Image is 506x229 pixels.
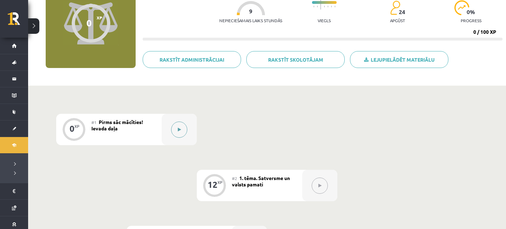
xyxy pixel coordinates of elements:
[91,119,97,125] span: #1
[350,51,448,68] a: Lejupielādēt materiālu
[317,6,318,7] img: icon-short-line-57e1e144782c952c97e751825c79c345078a6d821885a25fce030b3d8c18986b.svg
[70,125,74,132] div: 0
[143,51,241,68] a: Rakstīt administrācijai
[318,18,331,23] p: Viegls
[232,175,290,187] span: 1. tēma. Satversme un valsts pamati
[399,9,405,15] span: 24
[454,0,469,15] img: icon-progress-161ccf0a02000e728c5f80fcf4c31c7af3da0e1684b2b1d7c360e028c24a22f1.svg
[74,124,79,128] div: XP
[467,9,475,15] span: 0 %
[461,18,481,23] p: progress
[219,18,282,23] p: Nepieciešamais laiks stundās
[249,8,252,14] span: 9
[232,175,237,181] span: #2
[97,15,102,20] span: XP
[218,180,222,184] div: XP
[390,0,400,15] img: students-c634bb4e5e11cddfef0936a35e636f08e4e9abd3cc4e673bd6f9a4125e45ecb1.svg
[331,6,332,7] img: icon-short-line-57e1e144782c952c97e751825c79c345078a6d821885a25fce030b3d8c18986b.svg
[390,18,405,23] p: apgūst
[208,181,218,188] div: 12
[8,12,28,30] a: Rīgas 1. Tālmācības vidusskola
[324,6,325,7] img: icon-short-line-57e1e144782c952c97e751825c79c345078a6d821885a25fce030b3d8c18986b.svg
[91,119,143,131] span: Pirms sāc mācīties! Ievada daļa
[86,18,92,28] div: 0
[246,51,345,68] a: Rakstīt skolotājam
